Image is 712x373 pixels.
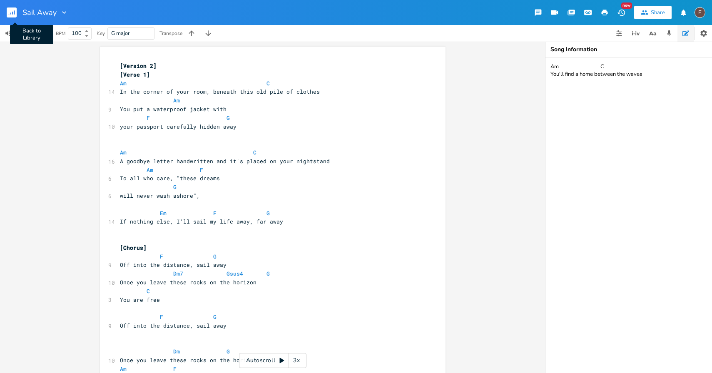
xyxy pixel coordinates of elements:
div: edward [695,7,705,18]
span: Am [173,97,180,104]
div: Transpose [159,31,182,36]
span: Sail Away [22,9,57,16]
span: You are free [120,296,160,303]
div: New [621,2,632,9]
span: Once you leave these rocks on the horizon [120,279,256,286]
span: G [266,209,270,217]
button: Share [634,6,672,19]
span: [Chorus] [120,244,147,251]
span: F [160,313,163,321]
span: In the corner of your room, beneath this old pile of clothes [120,88,320,95]
span: Am [120,365,127,373]
div: BPM [56,31,65,36]
div: Key [97,31,105,36]
span: Dm [173,348,180,355]
span: Dm7 [173,270,183,277]
span: G major [111,30,130,37]
span: Am [120,149,127,156]
div: 3x [289,353,304,368]
span: C [253,149,256,156]
span: Am [120,80,127,87]
span: [Version 2] [120,62,157,70]
button: E [695,3,705,22]
span: will never wash ashore", [120,192,200,199]
span: G [213,253,217,260]
div: Autoscroll [239,353,306,368]
textarea: Am C You'll find a home between the waves [545,58,712,373]
span: Am [147,166,153,174]
span: F [213,209,217,217]
span: [Verse 1] [120,71,150,78]
span: Once you leave these rocks on the horizon [120,356,256,364]
span: F [147,114,150,122]
span: G [173,183,177,191]
button: Back to Library [7,2,23,22]
span: F [173,365,177,373]
span: F [160,253,163,260]
div: Share [651,9,665,16]
span: F [200,166,203,174]
span: G [213,313,217,321]
span: G [266,270,270,277]
span: To all who care, "these dreams [120,174,220,182]
span: If nothing else, I'll sail my life away, far away [120,218,283,225]
div: Song Information [550,47,707,52]
span: You put a waterproof jacket with [120,105,227,113]
span: your passport carefully hidden away [120,123,237,130]
button: New [613,5,630,20]
span: Em [160,209,167,217]
span: C [147,287,150,295]
span: A goodbye letter handwritten and it's placed on your nightstand [120,157,330,165]
span: G [227,114,230,122]
span: G [227,348,230,355]
span: Off into the distance, sail away [120,322,227,329]
span: C [266,80,270,87]
span: Off into the distance, sail away [120,261,227,269]
span: Gsus4 [227,270,243,277]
